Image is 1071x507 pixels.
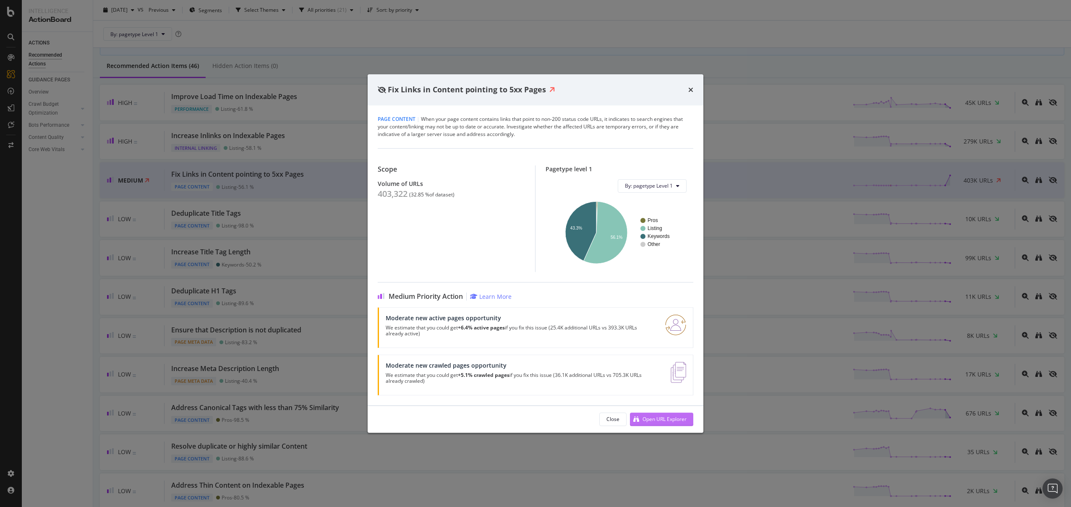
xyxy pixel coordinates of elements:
div: Moderate new crawled pages opportunity [386,362,661,369]
div: Open Intercom Messenger [1042,478,1063,499]
text: Listing [648,225,662,231]
div: times [688,84,693,95]
span: By: pagetype Level 1 [625,182,673,189]
span: Fix Links in Content pointing to 5xx Pages [388,84,546,94]
div: eye-slash [378,86,386,93]
div: Close [606,416,619,423]
img: RO06QsNG.png [665,314,686,335]
text: Pros [648,217,658,223]
button: Open URL Explorer [630,413,693,426]
div: Pagetype level 1 [546,165,693,172]
span: | [417,115,420,123]
text: 43.3% [570,226,582,230]
div: 403,322 [378,189,408,199]
button: By: pagetype Level 1 [618,179,687,193]
a: Learn More [470,293,512,301]
span: Page Content [378,115,415,123]
strong: +5.1% crawled pages [458,371,509,379]
div: Open URL Explorer [643,416,687,423]
div: modal [368,74,703,433]
text: Keywords [648,233,670,239]
div: Moderate new active pages opportunity [386,314,655,321]
div: Learn More [479,293,512,301]
text: Other [648,241,660,247]
div: Volume of URLs [378,180,525,187]
span: Medium Priority Action [389,293,463,301]
div: When your page content contains links that point to non-200 status code URLs, it indicates to sea... [378,115,693,138]
img: e5DMFwAAAABJRU5ErkJggg== [671,362,686,383]
div: ( 32.85 % of dataset ) [409,192,455,198]
p: We estimate that you could get if you fix this issue (25.4K additional URLs vs 393.3K URLs alread... [386,325,655,337]
svg: A chart. [552,199,687,265]
button: Close [599,413,627,426]
text: 56.1% [611,235,622,240]
p: We estimate that you could get if you fix this issue (36.1K additional URLs vs 705.3K URLs alread... [386,372,661,384]
strong: +6.4% active pages [458,324,505,331]
div: Scope [378,165,525,173]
